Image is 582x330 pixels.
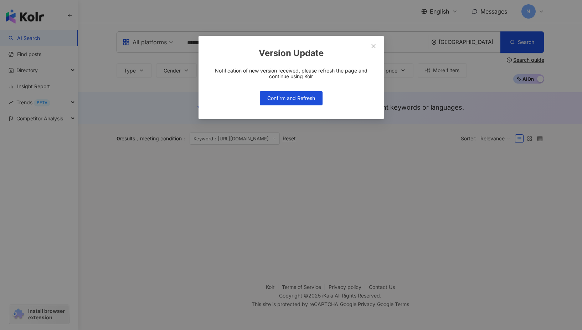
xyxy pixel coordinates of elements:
[260,91,323,105] button: Confirm and Refresh
[366,39,381,53] button: Close
[267,95,315,101] span: Confirm and Refresh
[371,43,376,49] span: close
[210,47,372,59] div: Version Update
[210,68,372,79] span: Notification of new version received, please refresh the page and continue using Kolr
